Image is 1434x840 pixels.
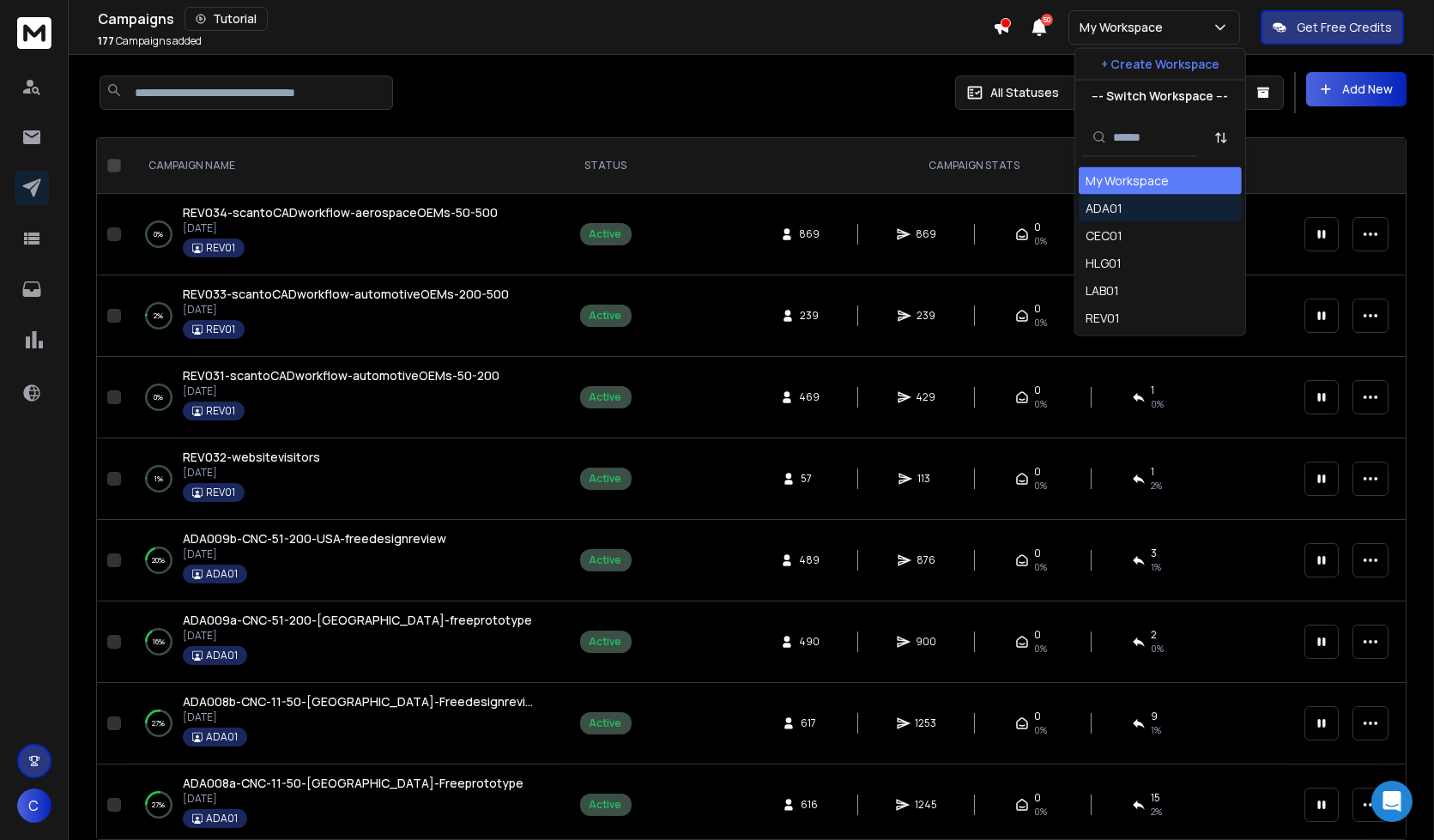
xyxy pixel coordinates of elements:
[1034,234,1047,248] span: 0%
[654,138,1294,194] th: CAMPAIGN STATS
[183,449,320,466] a: REV032-websitevisitors
[206,649,238,662] p: ADA01
[153,552,166,569] p: 20 %
[590,472,622,486] div: Active
[183,384,499,398] p: [DATE]
[206,812,238,825] p: ADA01
[917,472,935,486] span: 113
[128,683,557,764] td: 27%ADA008b-CNC-11-50-[GEOGRAPHIC_DATA]-Freedesignreview[DATE]ADA01
[1092,88,1228,105] p: --- Switch Workspace ---
[590,553,622,567] div: Active
[1034,642,1047,656] span: 0%
[183,303,509,317] p: [DATE]
[1151,479,1162,493] span: 2 %
[1034,302,1041,316] span: 0
[128,601,557,683] td: 16%ADA009a-CNC-51-200-[GEOGRAPHIC_DATA]-freeprototype[DATE]ADA01
[1034,710,1041,723] span: 0
[1086,310,1120,327] div: REV01
[153,796,166,813] p: 27 %
[154,470,163,487] p: 1 %
[183,286,509,303] a: REV033-scantoCADworkflow-automotiveOEMs-200-500
[1306,72,1407,106] button: Add New
[1151,465,1154,479] span: 1
[1034,221,1041,234] span: 0
[1086,255,1122,272] div: HLG01
[800,309,819,323] span: 239
[1151,642,1164,656] span: 0 %
[917,390,936,404] span: 429
[206,486,235,499] p: REV01
[183,204,498,221] a: REV034-scantoCADworkflow-aerospaceOEMs-50-500
[154,389,164,406] p: 0 %
[128,138,557,194] th: CAMPAIGN NAME
[916,635,936,649] span: 900
[1075,49,1245,80] button: + Create Workspace
[799,227,820,241] span: 869
[1034,628,1041,642] span: 0
[183,612,532,629] a: ADA009a-CNC-51-200-[GEOGRAPHIC_DATA]-freeprototype
[185,7,268,31] button: Tutorial
[1151,547,1157,560] span: 3
[17,789,51,823] button: C
[801,472,818,486] span: 57
[1151,710,1158,723] span: 9
[917,553,935,567] span: 876
[183,693,540,710] a: ADA008b-CNC-11-50-[GEOGRAPHIC_DATA]-Freedesignreview
[1041,14,1053,26] span: 50
[128,438,557,520] td: 1%REV032-websitevisitors[DATE]REV01
[1080,19,1170,36] p: My Workspace
[206,323,235,336] p: REV01
[799,390,820,404] span: 469
[590,390,622,404] div: Active
[1034,397,1047,411] span: 0%
[1034,316,1047,329] span: 0%
[1086,282,1119,299] div: LAB01
[1034,465,1041,479] span: 0
[98,33,114,48] span: 177
[183,530,446,547] a: ADA009b-CNC-51-200-USA-freedesignreview
[183,629,532,643] p: [DATE]
[799,553,820,567] span: 489
[557,138,654,194] th: STATUS
[915,798,937,812] span: 1245
[916,227,936,241] span: 869
[1034,723,1047,737] span: 0%
[799,635,820,649] span: 490
[154,307,164,324] p: 2 %
[1034,791,1041,805] span: 0
[183,547,446,561] p: [DATE]
[1086,200,1122,217] div: ADA01
[1151,560,1161,574] span: 1 %
[801,716,818,730] span: 617
[990,84,1059,101] p: All Statuses
[206,404,235,418] p: REV01
[1261,10,1404,45] button: Get Free Credits
[183,367,499,384] span: REV031-scantoCADworkflow-automotiveOEMs-50-200
[590,227,622,241] div: Active
[1101,56,1219,73] p: + Create Workspace
[183,530,446,547] span: ADA009b-CNC-51-200-USA-freedesignreview
[1371,781,1413,822] div: Open Intercom Messenger
[1297,19,1392,36] p: Get Free Credits
[128,275,557,357] td: 2%REV033-scantoCADworkflow-automotiveOEMs-200-500[DATE]REV01
[1034,560,1047,574] span: 0%
[128,520,557,601] td: 20%ADA009b-CNC-51-200-USA-freedesignreview[DATE]ADA01
[183,693,542,710] span: ADA008b-CNC-11-50-[GEOGRAPHIC_DATA]-Freedesignreview
[1151,397,1164,411] span: 0 %
[1204,120,1238,154] button: Sort by Sort A-Z
[183,612,532,628] span: ADA009a-CNC-51-200-[GEOGRAPHIC_DATA]-freeprototype
[98,7,993,31] div: Campaigns
[98,34,202,48] p: Campaigns added
[1151,791,1160,805] span: 15
[590,716,622,730] div: Active
[916,716,937,730] span: 1253
[206,567,238,581] p: ADA01
[1151,384,1154,397] span: 1
[1086,172,1169,190] div: My Workspace
[1034,547,1041,560] span: 0
[1151,723,1161,737] span: 1 %
[206,730,238,744] p: ADA01
[183,449,320,465] span: REV032-websitevisitors
[183,710,540,724] p: [DATE]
